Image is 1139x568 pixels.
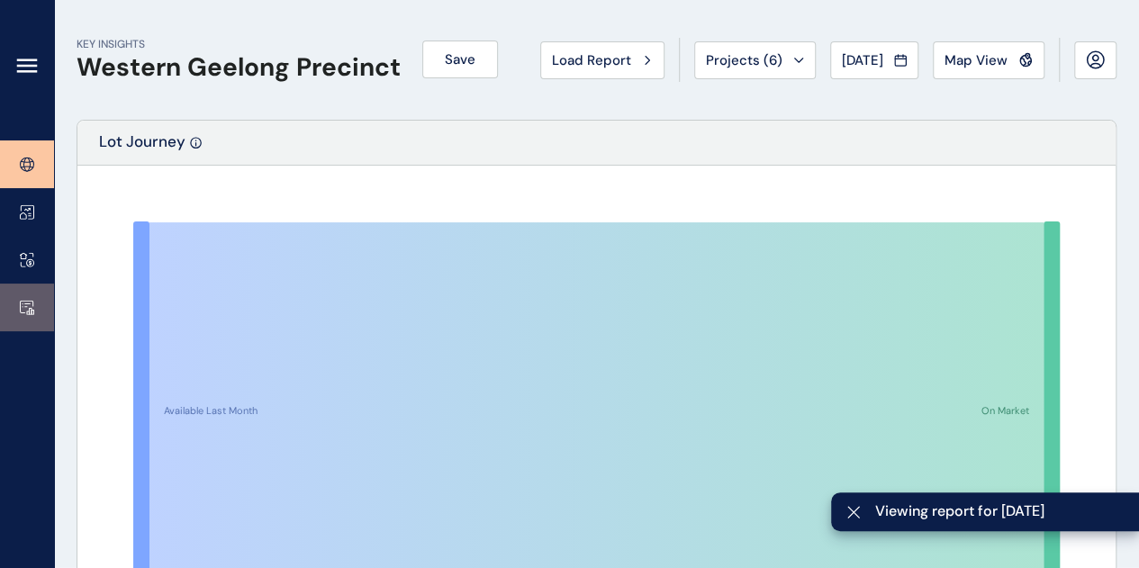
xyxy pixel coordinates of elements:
[830,41,918,79] button: [DATE]
[933,41,1044,79] button: Map View
[552,51,631,69] span: Load Report
[694,41,816,79] button: Projects (6)
[842,51,883,69] span: [DATE]
[99,131,185,165] p: Lot Journey
[422,41,498,78] button: Save
[706,51,782,69] span: Projects ( 6 )
[445,50,475,68] span: Save
[945,51,1008,69] span: Map View
[77,37,401,52] p: KEY INSIGHTS
[540,41,664,79] button: Load Report
[77,52,401,83] h1: Western Geelong Precinct
[875,501,1125,521] span: Viewing report for [DATE]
